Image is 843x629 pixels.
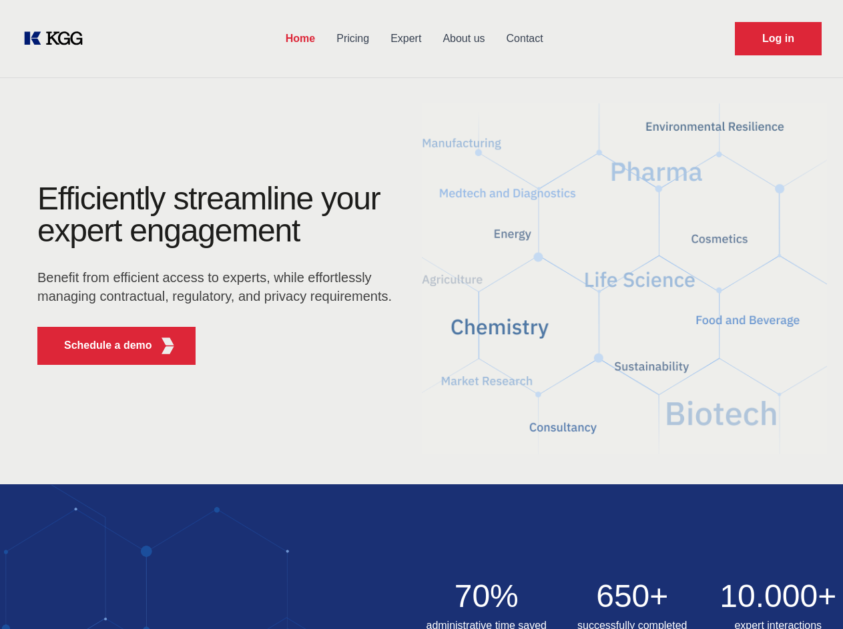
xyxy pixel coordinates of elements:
a: About us [432,21,495,56]
h2: 70% [422,580,552,612]
p: Benefit from efficient access to experts, while effortlessly managing contractual, regulatory, an... [37,268,400,305]
a: KOL Knowledge Platform: Talk to Key External Experts (KEE) [21,28,93,49]
h1: Efficiently streamline your expert engagement [37,183,400,247]
a: Request Demo [735,22,822,55]
a: Expert [380,21,432,56]
a: Contact [496,21,554,56]
a: Home [275,21,326,56]
h2: 650+ [567,580,697,612]
button: Schedule a demoKGG Fifth Element RED [37,327,196,365]
img: KGG Fifth Element RED [160,338,176,354]
a: Pricing [326,21,380,56]
p: Schedule a demo [64,338,152,354]
img: KGG Fifth Element RED [422,87,828,471]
